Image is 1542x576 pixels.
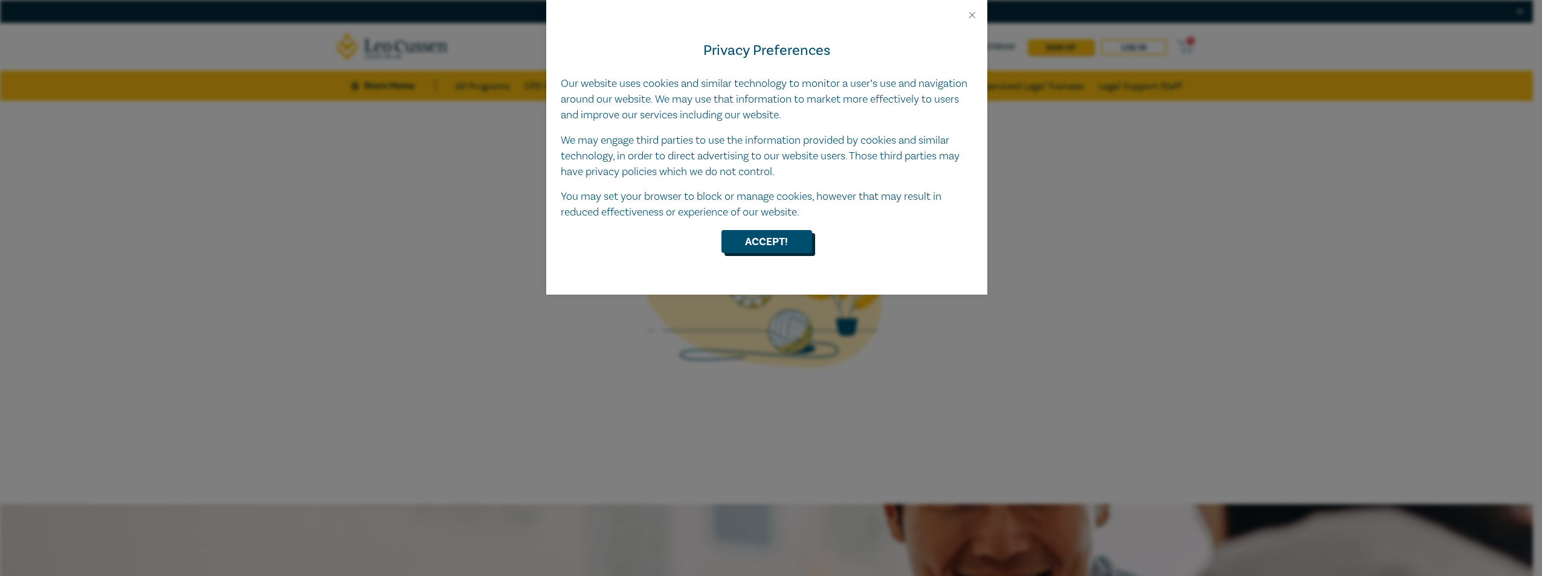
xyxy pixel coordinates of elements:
button: Close [967,10,978,21]
p: Our website uses cookies and similar technology to monitor a user’s use and navigation around our... [561,76,973,123]
p: You may set your browser to block or manage cookies, however that may result in reduced effective... [561,189,973,220]
p: We may engage third parties to use the information provided by cookies and similar technology, in... [561,133,973,180]
button: Accept! [721,230,812,253]
h4: Privacy Preferences [561,40,973,62]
